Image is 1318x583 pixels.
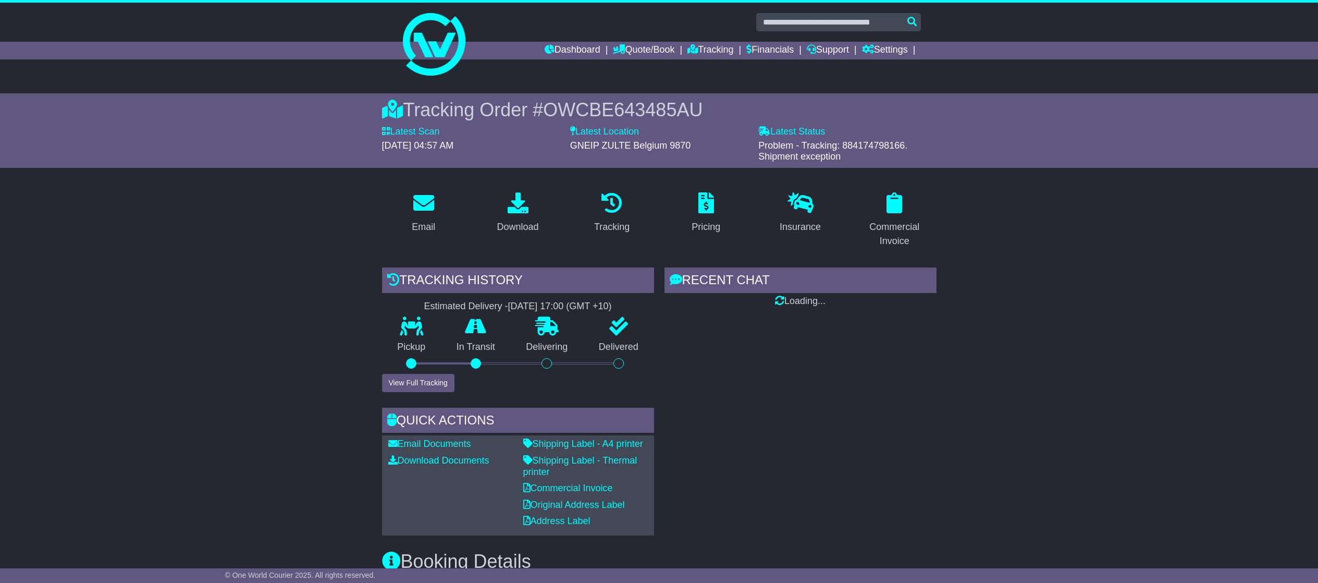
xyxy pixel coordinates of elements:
[543,99,703,120] span: OWCBE643485AU
[664,296,937,307] div: Loading...
[594,220,630,234] div: Tracking
[758,140,907,162] span: Problem - Tracking: 884174798166. Shipment exception
[382,342,441,353] p: Pickup
[780,220,821,234] div: Insurance
[225,571,376,579] span: © One World Courier 2025. All rights reserved.
[388,455,489,466] a: Download Documents
[412,220,435,234] div: Email
[859,220,930,248] div: Commercial Invoice
[664,268,937,296] div: RECENT CHAT
[523,516,590,526] a: Address Label
[773,189,828,238] a: Insurance
[587,189,636,238] a: Tracking
[511,342,584,353] p: Delivering
[523,455,637,477] a: Shipping Label - Thermal printer
[388,439,471,449] a: Email Documents
[382,301,654,312] div: Estimated Delivery -
[405,189,442,238] a: Email
[382,140,454,151] span: [DATE] 04:57 AM
[758,126,825,138] label: Latest Status
[807,42,849,59] a: Support
[497,220,538,234] div: Download
[382,408,654,436] div: Quick Actions
[382,268,654,296] div: Tracking history
[545,42,600,59] a: Dashboard
[853,189,937,252] a: Commercial Invoice
[382,551,937,572] h3: Booking Details
[523,483,613,493] a: Commercial Invoice
[692,220,720,234] div: Pricing
[382,374,454,392] button: View Full Tracking
[613,42,674,59] a: Quote/Book
[583,342,654,353] p: Delivered
[490,189,545,238] a: Download
[382,126,440,138] label: Latest Scan
[687,42,733,59] a: Tracking
[441,342,511,353] p: In Transit
[570,126,639,138] label: Latest Location
[862,42,908,59] a: Settings
[508,301,612,312] div: [DATE] 17:00 (GMT +10)
[570,140,691,151] span: GNEIP ZULTE Belgium 9870
[746,42,794,59] a: Financials
[382,99,937,121] div: Tracking Order #
[685,189,727,238] a: Pricing
[523,439,643,449] a: Shipping Label - A4 printer
[523,500,625,510] a: Original Address Label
